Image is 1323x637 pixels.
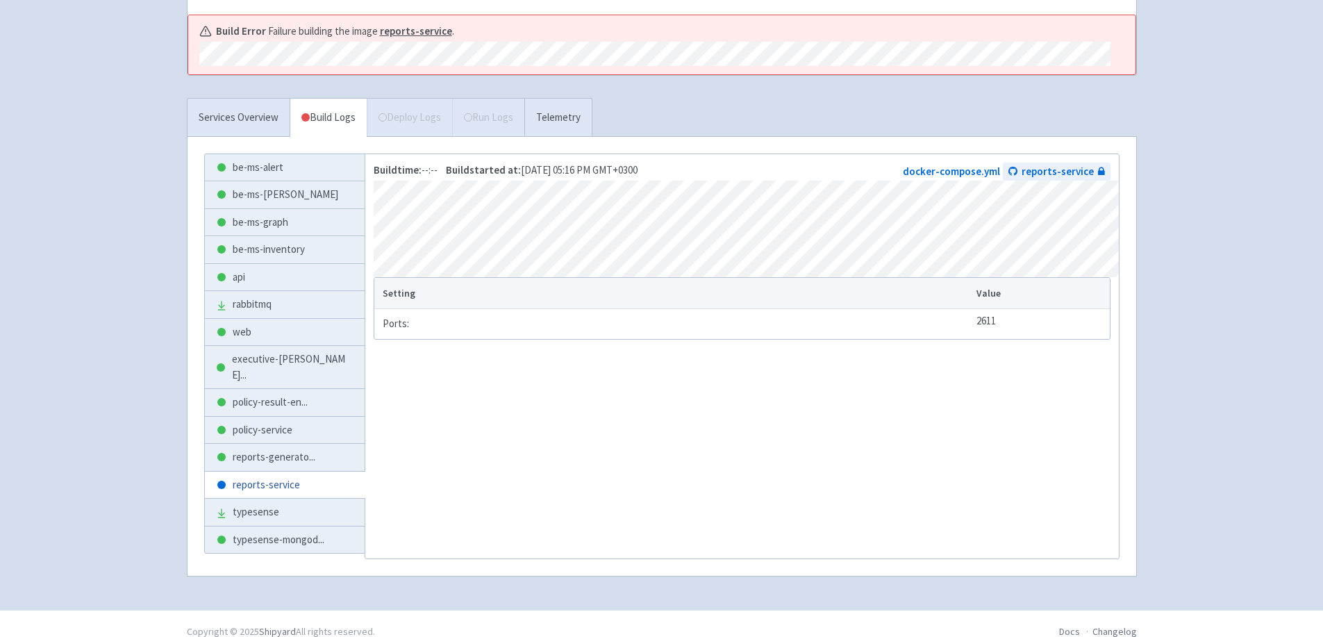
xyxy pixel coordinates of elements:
a: api [205,264,365,291]
a: typesense [205,499,365,526]
span: executive-[PERSON_NAME] ... [232,351,353,383]
a: web [205,319,365,346]
span: --:-- [374,163,438,176]
strong: Build started at: [446,163,521,176]
a: Telemetry [524,99,592,137]
a: reports-service [380,24,452,38]
span: [DATE] 05:16 PM GMT+0300 [446,163,638,176]
a: be-ms-graph [205,209,365,236]
th: Setting [374,278,972,308]
a: reports-service [1003,163,1110,181]
span: reports-service [1022,164,1094,180]
td: Ports: [374,308,972,339]
a: be-ms-[PERSON_NAME] [205,181,365,208]
a: reports-generato... [205,444,365,471]
a: policy-service [205,417,365,444]
span: policy-result-en ... [233,395,308,411]
a: Services Overview [188,99,290,137]
a: Build Logs [290,99,367,137]
span: typesense-mongod ... [233,532,324,548]
a: typesense-mongod... [205,527,365,554]
a: docker-compose.yml [903,165,1000,178]
td: 2611 [972,308,1110,339]
th: Value [972,278,1110,308]
span: Failure building the image . [268,24,454,40]
a: executive-[PERSON_NAME]... [205,346,365,388]
b: Build Error [216,24,266,40]
a: reports-service [205,472,365,499]
strong: Build time: [374,163,422,176]
a: be-ms-alert [205,154,365,181]
a: rabbitmq [205,291,365,318]
a: policy-result-en... [205,389,365,416]
span: reports-generato ... [233,449,315,465]
a: be-ms-inventory [205,236,365,263]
